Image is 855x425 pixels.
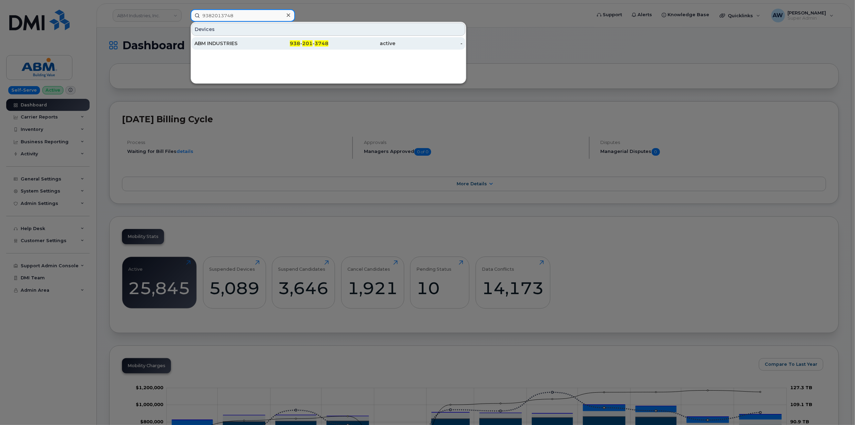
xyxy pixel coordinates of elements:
div: - - [262,40,329,47]
div: active [328,40,396,47]
div: - [396,40,463,47]
span: 938 [290,40,300,46]
span: 201 [302,40,313,46]
a: ABM INDUSTRIES938-201-3748active- [192,37,465,50]
span: 3748 [315,40,328,46]
div: ABM INDUSTRIES [194,40,262,47]
div: Devices [192,23,465,36]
